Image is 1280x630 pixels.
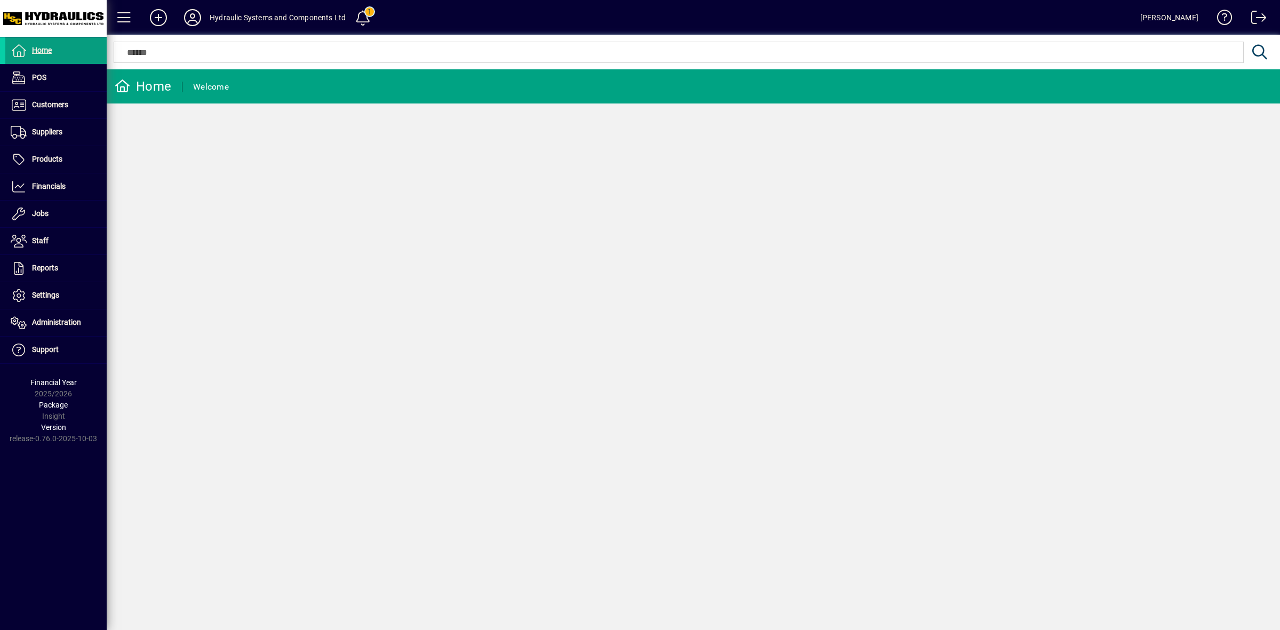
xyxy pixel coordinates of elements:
[32,100,68,109] span: Customers
[32,127,62,136] span: Suppliers
[5,65,107,91] a: POS
[5,201,107,227] a: Jobs
[32,264,58,272] span: Reports
[5,146,107,173] a: Products
[5,92,107,118] a: Customers
[1243,2,1267,37] a: Logout
[32,155,62,163] span: Products
[193,78,229,95] div: Welcome
[5,228,107,254] a: Staff
[32,209,49,218] span: Jobs
[5,255,107,282] a: Reports
[115,78,171,95] div: Home
[5,119,107,146] a: Suppliers
[5,173,107,200] a: Financials
[141,8,175,27] button: Add
[210,9,346,26] div: Hydraulic Systems and Components Ltd
[5,282,107,309] a: Settings
[30,378,77,387] span: Financial Year
[32,236,49,245] span: Staff
[32,318,81,326] span: Administration
[32,291,59,299] span: Settings
[1140,9,1198,26] div: [PERSON_NAME]
[32,46,52,54] span: Home
[5,337,107,363] a: Support
[1209,2,1233,37] a: Knowledge Base
[39,401,68,409] span: Package
[175,8,210,27] button: Profile
[32,182,66,190] span: Financials
[5,309,107,336] a: Administration
[41,423,66,432] span: Version
[32,345,59,354] span: Support
[32,73,46,82] span: POS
